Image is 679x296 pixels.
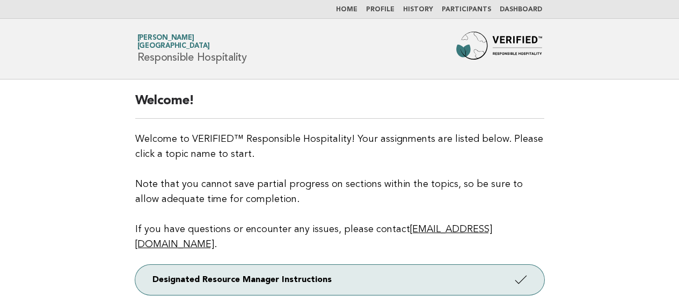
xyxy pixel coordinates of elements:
p: Welcome to VERIFIED™ Responsible Hospitality! Your assignments are listed below. Please click a t... [135,132,544,252]
h2: Welcome! [135,92,544,119]
a: Designated Resource Manager Instructions [135,265,544,295]
a: Profile [366,6,395,13]
span: [GEOGRAPHIC_DATA] [137,43,210,50]
h1: Responsible Hospitality [137,35,247,63]
img: Forbes Travel Guide [456,32,542,66]
a: History [403,6,433,13]
a: Home [336,6,357,13]
a: [PERSON_NAME][GEOGRAPHIC_DATA] [137,34,210,49]
a: Participants [442,6,491,13]
a: Dashboard [500,6,542,13]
